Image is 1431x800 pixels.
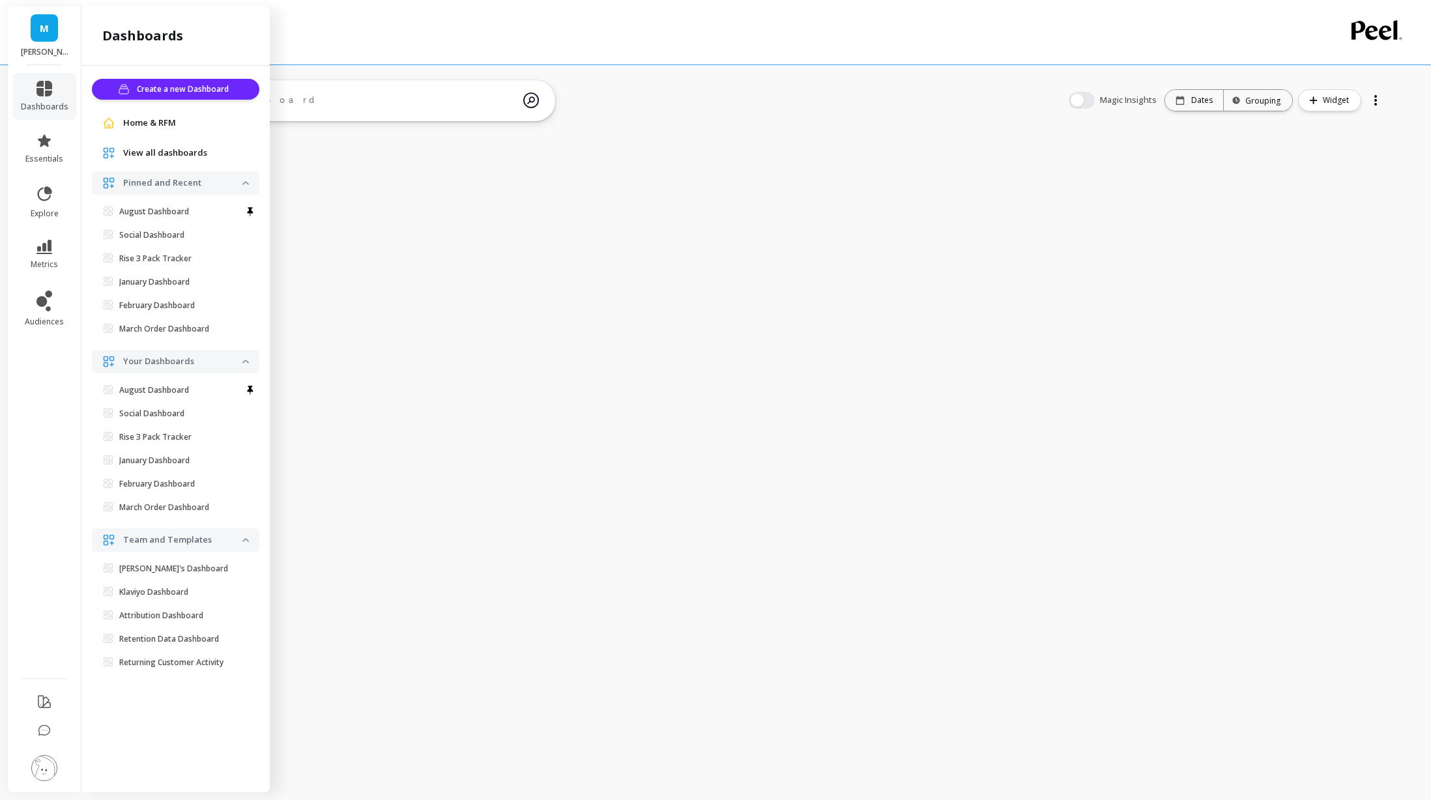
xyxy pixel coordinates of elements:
[25,317,64,327] span: audiences
[119,207,189,217] p: August Dashboard
[31,259,58,270] span: metrics
[119,253,192,264] p: Rise 3 Pack Tracker
[119,479,195,489] p: February Dashboard
[523,83,539,118] img: magic search icon
[102,355,115,368] img: navigation item icon
[119,385,189,395] p: August Dashboard
[119,587,188,597] p: Klaviyo Dashboard
[21,102,68,112] span: dashboards
[119,502,209,513] p: March Order Dashboard
[242,181,249,185] img: down caret icon
[119,432,192,442] p: Rise 3 Pack Tracker
[102,177,115,190] img: navigation item icon
[1323,94,1353,107] span: Widget
[119,230,184,240] p: Social Dashboard
[102,147,115,160] img: navigation item icon
[31,755,57,781] img: profile picture
[31,208,59,219] span: explore
[123,177,242,190] p: Pinned and Recent
[242,360,249,364] img: down caret icon
[119,408,184,419] p: Social Dashboard
[21,47,68,57] p: maude
[92,79,259,100] button: Create a new Dashboard
[1100,94,1159,107] span: Magic Insights
[119,455,190,466] p: January Dashboard
[25,154,63,164] span: essentials
[123,147,207,160] span: View all dashboards
[123,355,242,368] p: Your Dashboards
[242,538,249,542] img: down caret icon
[119,324,209,334] p: March Order Dashboard
[119,634,219,644] p: Retention Data Dashboard
[102,534,115,547] img: navigation item icon
[123,117,176,130] span: Home & RFM
[1298,89,1361,111] button: Widget
[123,534,242,547] p: Team and Templates
[1236,94,1280,107] div: Grouping
[1191,95,1213,106] p: Dates
[119,564,228,574] p: [PERSON_NAME]'s Dashboard
[119,277,190,287] p: January Dashboard
[102,27,183,45] h2: dashboards
[123,147,249,160] a: View all dashboards
[137,83,233,96] span: Create a new Dashboard
[40,21,49,36] span: M
[102,117,115,130] img: navigation item icon
[119,610,203,621] p: Attribution Dashboard
[119,657,224,668] p: Returning Customer Activity
[119,300,195,311] p: February Dashboard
